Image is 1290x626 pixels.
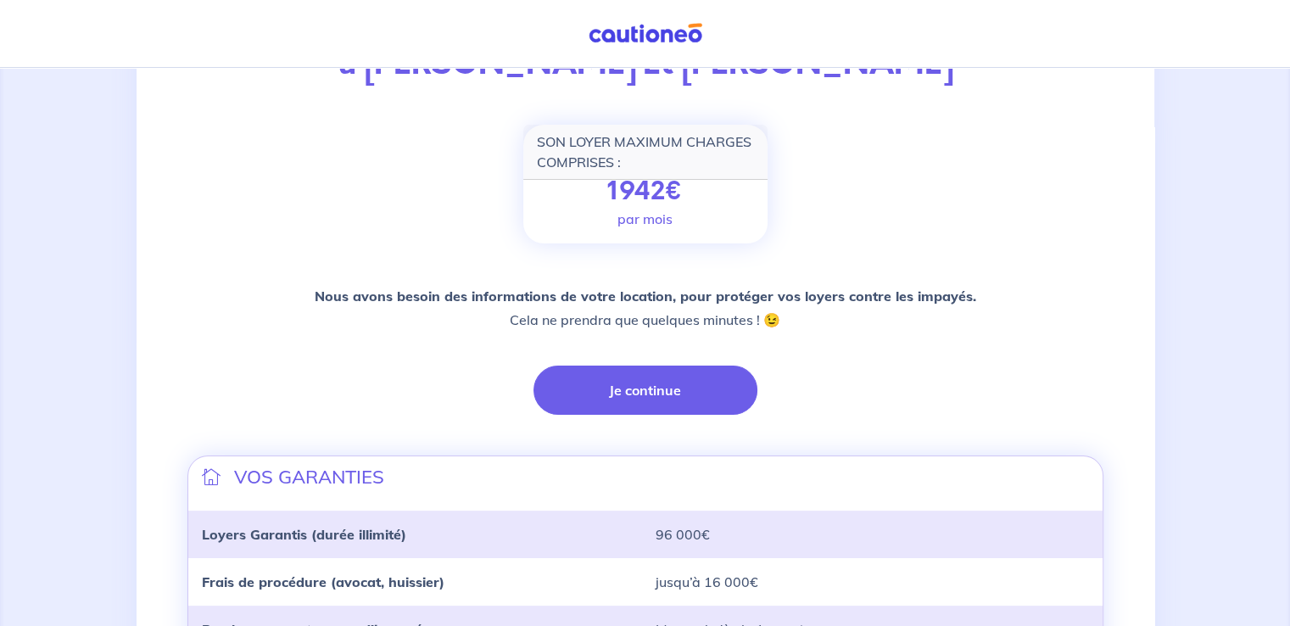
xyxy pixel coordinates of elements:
[607,176,683,207] p: 1942
[523,125,768,180] div: SON LOYER MAXIMUM CHARGES COMPRISES :
[187,3,1103,84] p: Vous avez accepté de louer à [PERSON_NAME] Et [PERSON_NAME]
[656,524,1089,545] p: 96 000€
[656,572,1089,592] p: jusqu’à 16 000€
[533,366,757,415] button: Je continue
[582,23,709,44] img: Cautioneo
[315,284,976,332] p: Cela ne prendra que quelques minutes ! 😉
[202,573,444,590] strong: Frais de procédure (avocat, huissier)
[315,288,976,305] strong: Nous avons besoin des informations de votre location, pour protéger vos loyers contre les impayés.
[234,463,384,490] p: VOS GARANTIES
[617,209,673,229] p: par mois
[202,526,406,543] strong: Loyers Garantis (durée illimité)
[665,172,683,210] span: €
